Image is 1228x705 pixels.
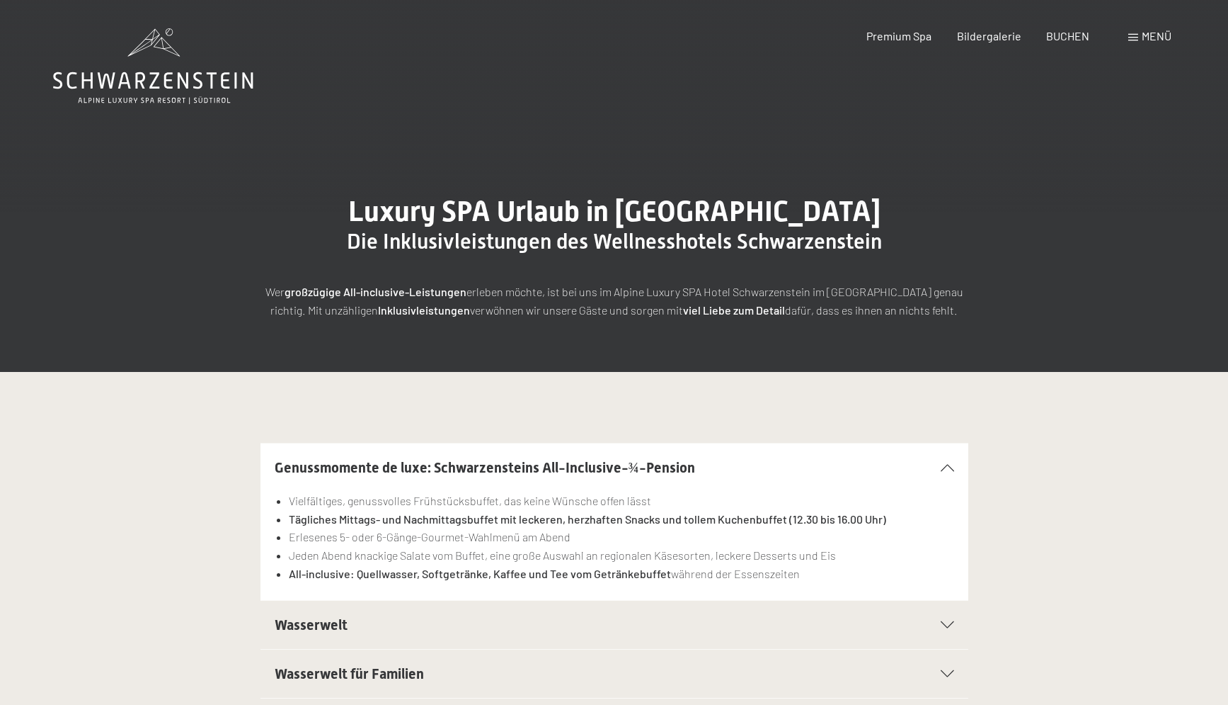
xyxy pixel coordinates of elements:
[289,492,953,510] li: Vielfältiges, genussvolles Frühstücksbuffet, das keine Wünsche offen lässt
[957,29,1021,43] a: Bildergalerie
[347,229,882,254] span: Die Inklusivleistungen des Wellnesshotels Schwarzenstein
[275,616,348,633] span: Wasserwelt
[866,29,931,43] a: Premium Spa
[275,665,424,682] span: Wasserwelt für Familien
[289,546,953,565] li: Jeden Abend knackige Salate vom Buffet, eine große Auswahl an regionalen Käsesorten, leckere Dess...
[1142,29,1171,43] span: Menü
[289,565,953,583] li: während der Essenszeiten
[1046,29,1089,43] a: BUCHEN
[289,567,671,580] strong: All-inclusive: Quellwasser, Softgetränke, Kaffee und Tee vom Getränkebuffet
[289,528,953,546] li: Erlesenes 5- oder 6-Gänge-Gourmet-Wahlmenü am Abend
[285,285,466,298] strong: großzügige All-inclusive-Leistungen
[275,459,695,476] span: Genussmomente de luxe: Schwarzensteins All-Inclusive-¾-Pension
[378,303,470,317] strong: Inklusivleistungen
[348,195,880,228] span: Luxury SPA Urlaub in [GEOGRAPHIC_DATA]
[683,303,785,317] strong: viel Liebe zum Detail
[260,283,968,319] p: Wer erleben möchte, ist bei uns im Alpine Luxury SPA Hotel Schwarzenstein im [GEOGRAPHIC_DATA] ge...
[289,512,886,526] strong: Tägliches Mittags- und Nachmittagsbuffet mit leckeren, herzhaften Snacks und tollem Kuchenbuffet ...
